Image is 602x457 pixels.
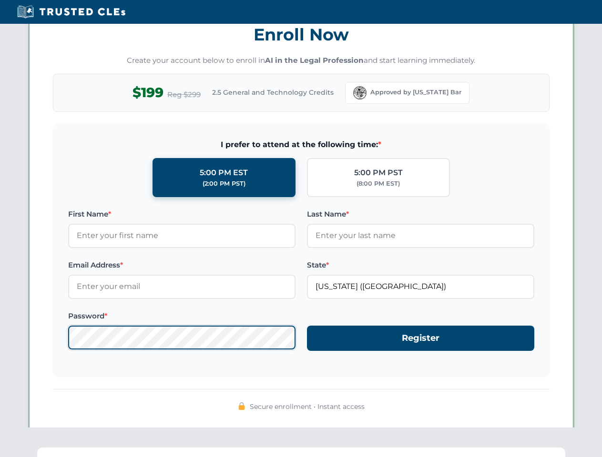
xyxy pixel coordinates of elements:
[53,20,550,50] h3: Enroll Now
[265,56,364,65] strong: AI in the Legal Profession
[167,89,201,100] span: Reg $299
[357,179,400,189] div: (8:00 PM EST)
[307,224,534,248] input: Enter your last name
[353,86,367,99] img: Florida Bar
[203,179,245,189] div: (2:00 PM PST)
[370,88,461,97] span: Approved by [US_STATE] Bar
[68,259,296,271] label: Email Address
[354,167,403,179] div: 5:00 PM PST
[68,139,534,151] span: I prefer to attend at the following time:
[250,401,365,412] span: Secure enrollment • Instant access
[68,224,296,248] input: Enter your first name
[307,259,534,271] label: State
[307,209,534,220] label: Last Name
[14,5,128,19] img: Trusted CLEs
[68,310,296,322] label: Password
[212,87,334,98] span: 2.5 General and Technology Credits
[68,275,296,298] input: Enter your email
[238,402,245,410] img: 🔒
[68,209,296,220] label: First Name
[307,275,534,298] input: Florida (FL)
[200,167,248,179] div: 5:00 PM EST
[133,82,163,103] span: $199
[307,326,534,351] button: Register
[53,55,550,66] p: Create your account below to enroll in and start learning immediately.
